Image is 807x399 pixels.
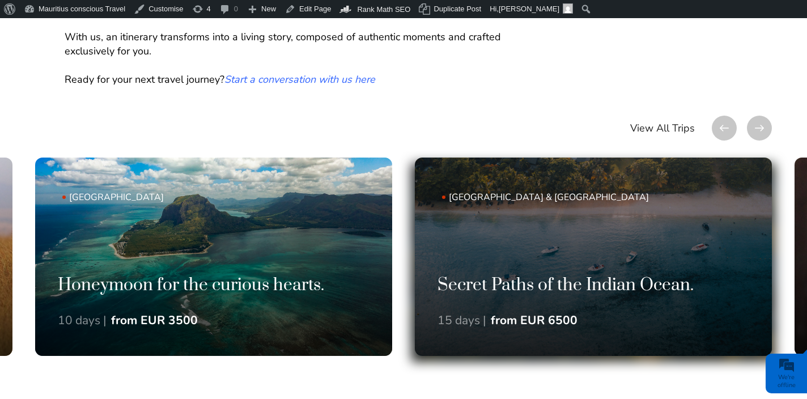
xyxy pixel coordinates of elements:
div: 10 days | [58,312,107,329]
h3: Honeymoon for the curious hearts. [58,275,369,297]
h3: Secret Paths of the Indian Ocean. [438,275,749,297]
span: [PERSON_NAME] [499,5,559,13]
div: We're offline [768,373,804,389]
div: 15 days | [438,312,486,329]
span: [GEOGRAPHIC_DATA] & [GEOGRAPHIC_DATA] [442,191,699,203]
a: Start a conversation with us here [224,73,375,86]
p: Ready for your next travel journey? [65,73,551,87]
p: With us, an itinerary transforms into a living story, composed of authentic moments and crafted e... [65,30,551,58]
span: [GEOGRAPHIC_DATA] [62,191,320,203]
span: Rank Math SEO [357,5,410,14]
div: from EUR 3500 [111,312,198,329]
a: View All Trips [630,116,695,141]
div: from EUR 6500 [491,312,577,329]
